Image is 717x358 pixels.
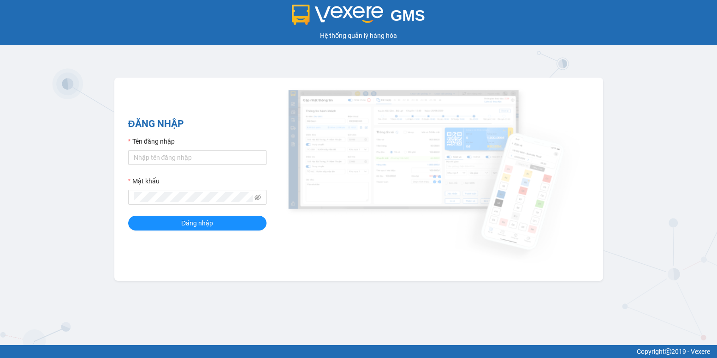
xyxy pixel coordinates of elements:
[7,346,710,357] div: Copyright 2019 - Vexere
[128,116,267,132] h2: ĐĂNG NHẬP
[665,348,671,355] span: copyright
[128,136,175,146] label: Tên đăng nhập
[128,176,160,186] label: Mật khẩu
[391,7,425,24] span: GMS
[292,5,383,25] img: logo 2
[255,194,261,200] span: eye-invisible
[128,150,267,165] input: Tên đăng nhập
[292,14,425,21] a: GMS
[2,30,715,41] div: Hệ thống quản lý hàng hóa
[181,218,213,228] span: Đăng nhập
[128,216,267,231] button: Đăng nhập
[134,192,253,202] input: Mật khẩu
